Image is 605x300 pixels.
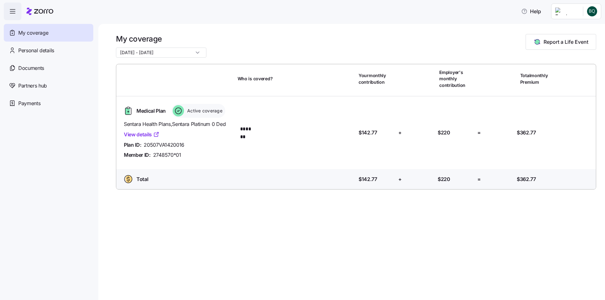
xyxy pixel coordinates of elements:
span: $142.77 [359,129,377,137]
span: $362.77 [517,129,536,137]
span: Sentara Health Plans , Sentara Platinum 0 Ded [124,120,233,128]
span: Partners hub [18,82,47,90]
span: Plan ID: [124,141,141,149]
span: 20507VA1420016 [144,141,184,149]
span: $362.77 [517,175,536,183]
span: = [477,129,481,137]
span: Total monthly Premium [520,72,556,85]
a: Documents [4,59,93,77]
span: Who is covered? [238,76,273,82]
span: + [398,129,402,137]
span: Payments [18,99,40,107]
span: Help [521,8,541,15]
span: Medical Plan [136,107,166,115]
a: Partners hub [4,77,93,94]
img: 1bd1b5dc4c70e48529e05551f498166c [587,6,597,16]
span: = [477,175,481,183]
span: Total [136,175,148,183]
span: $220 [438,175,450,183]
span: Your monthly contribution [359,72,394,85]
button: Report a Life Event [526,34,596,50]
span: Personal details [18,47,54,54]
span: Report a Life Event [544,38,588,46]
a: Personal details [4,42,93,59]
span: Employer's monthly contribution [439,69,475,88]
span: + [398,175,402,183]
span: $220 [438,129,450,137]
a: My coverage [4,24,93,42]
span: Documents [18,64,44,72]
span: Member ID: [124,151,151,159]
h1: My coverage [116,34,206,44]
span: Active coverage [185,108,222,114]
a: Payments [4,94,93,112]
span: 2748570*01 [153,151,181,159]
img: Employer logo [555,8,578,15]
a: View details [124,131,159,139]
span: My coverage [18,29,48,37]
span: $142.77 [359,175,377,183]
button: Help [516,5,546,18]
